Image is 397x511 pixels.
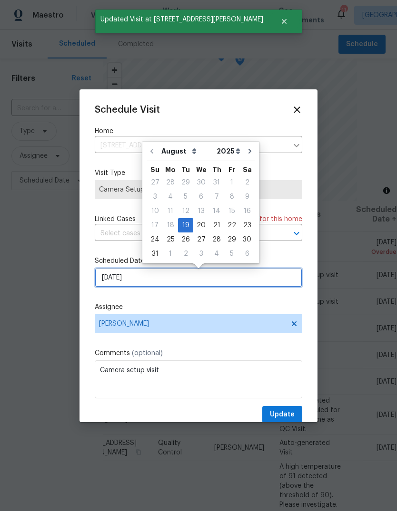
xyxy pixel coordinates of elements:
div: Sat Sep 06 2025 [239,247,255,261]
div: Sat Aug 16 2025 [239,204,255,218]
div: 7 [209,190,224,203]
div: Wed Aug 20 2025 [193,218,209,232]
div: Sat Aug 30 2025 [239,232,255,247]
span: (optional) [132,350,163,357]
div: 30 [239,233,255,246]
div: 21 [209,219,224,232]
label: Home [95,126,302,136]
div: 6 [239,247,255,260]
div: Fri Aug 29 2025 [224,232,239,247]
div: Tue Aug 19 2025 [178,218,193,232]
div: 4 [163,190,178,203]
div: 10 [147,204,163,218]
div: 31 [209,176,224,189]
abbr: Thursday [212,166,221,173]
abbr: Monday [165,166,176,173]
div: Mon Aug 11 2025 [163,204,178,218]
div: Fri Aug 22 2025 [224,218,239,232]
div: 27 [193,233,209,246]
div: 2 [239,176,255,189]
div: 28 [163,176,178,189]
div: 25 [163,233,178,246]
button: Open [290,227,303,240]
div: Sun Aug 31 2025 [147,247,163,261]
div: 15 [224,204,239,218]
div: 30 [193,176,209,189]
label: Scheduled Date [95,256,302,266]
div: 8 [224,190,239,203]
div: 14 [209,204,224,218]
div: Sat Aug 23 2025 [239,218,255,232]
button: Update [262,406,302,424]
div: 16 [239,204,255,218]
div: Fri Aug 01 2025 [224,175,239,190]
div: Wed Jul 30 2025 [193,175,209,190]
div: Thu Aug 14 2025 [209,204,224,218]
div: 1 [224,176,239,189]
div: Sat Aug 02 2025 [239,175,255,190]
div: Tue Aug 26 2025 [178,232,193,247]
div: 19 [178,219,193,232]
div: 23 [239,219,255,232]
div: 20 [193,219,209,232]
span: [PERSON_NAME] [99,320,286,328]
div: Sun Aug 17 2025 [147,218,163,232]
div: Wed Aug 13 2025 [193,204,209,218]
div: Wed Aug 06 2025 [193,190,209,204]
div: 1 [163,247,178,260]
abbr: Tuesday [181,166,190,173]
span: Update [270,409,295,421]
abbr: Sunday [150,166,159,173]
div: Wed Sep 03 2025 [193,247,209,261]
abbr: Friday [228,166,235,173]
div: 12 [178,204,193,218]
div: Thu Aug 07 2025 [209,190,224,204]
select: Year [214,144,243,158]
span: Camera Setup [99,185,298,194]
abbr: Saturday [243,166,252,173]
span: Linked Cases [95,214,136,224]
div: 29 [224,233,239,246]
div: 18 [163,219,178,232]
div: 3 [147,190,163,203]
div: Thu Jul 31 2025 [209,175,224,190]
div: Thu Aug 21 2025 [209,218,224,232]
div: 6 [193,190,209,203]
div: 31 [147,247,163,260]
button: Go to next month [243,142,257,161]
div: Mon Jul 28 2025 [163,175,178,190]
div: 22 [224,219,239,232]
div: 4 [209,247,224,260]
div: Mon Aug 18 2025 [163,218,178,232]
div: Thu Aug 28 2025 [209,232,224,247]
div: 13 [193,204,209,218]
select: Month [159,144,214,158]
label: Assignee [95,302,302,312]
div: Fri Sep 05 2025 [224,247,239,261]
div: 27 [147,176,163,189]
div: 24 [147,233,163,246]
span: Close [292,105,302,115]
input: M/D/YYYY [95,268,302,287]
div: Mon Aug 25 2025 [163,232,178,247]
label: Comments [95,348,302,358]
div: 28 [209,233,224,246]
div: Sun Aug 03 2025 [147,190,163,204]
div: Sun Aug 10 2025 [147,204,163,218]
abbr: Wednesday [196,166,207,173]
button: Close [268,12,300,31]
div: 17 [147,219,163,232]
div: 11 [163,204,178,218]
div: 9 [239,190,255,203]
div: Sun Jul 27 2025 [147,175,163,190]
div: Tue Sep 02 2025 [178,247,193,261]
div: 29 [178,176,193,189]
div: Fri Aug 15 2025 [224,204,239,218]
div: Tue Jul 29 2025 [178,175,193,190]
input: Select cases [95,226,276,241]
textarea: Camera setup visit [95,360,302,398]
div: 3 [193,247,209,260]
div: 2 [178,247,193,260]
span: Updated Visit at [STREET_ADDRESS][PERSON_NAME] [95,10,268,29]
span: Schedule Visit [95,105,160,115]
